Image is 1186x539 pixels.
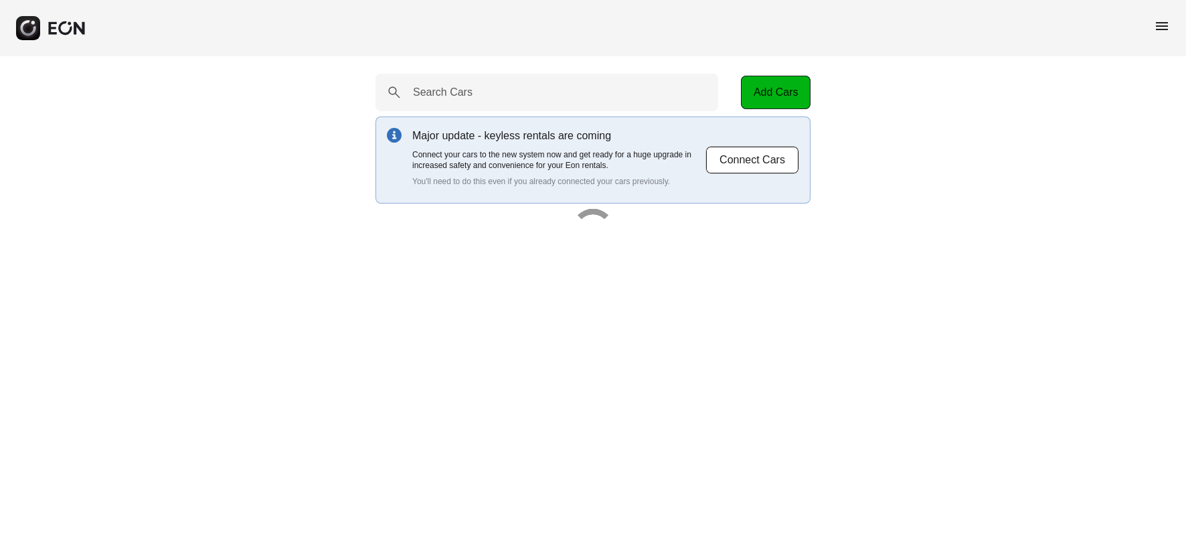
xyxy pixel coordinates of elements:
span: menu [1154,18,1170,34]
p: Major update - keyless rentals are coming [412,128,705,144]
label: Search Cars [413,84,473,100]
button: Connect Cars [705,146,799,174]
p: Connect your cars to the new system now and get ready for a huge upgrade in increased safety and ... [412,149,705,171]
button: Add Cars [741,76,811,109]
img: info [387,128,402,143]
p: You'll need to do this even if you already connected your cars previously. [412,176,705,187]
